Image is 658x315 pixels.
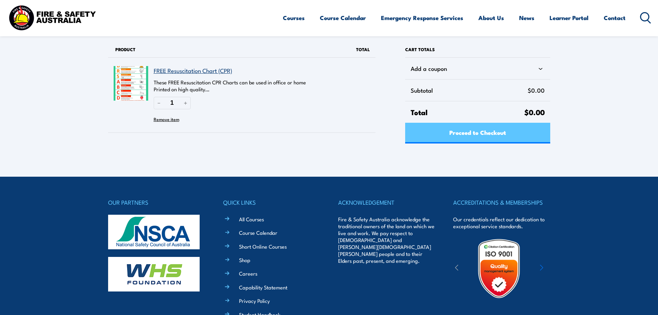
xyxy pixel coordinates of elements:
[528,85,545,95] span: $0.00
[154,79,335,93] p: These FREE Resuscitation CPR Charts can be used in office or home Printed on high quality…
[239,229,277,236] a: Course Calendar
[239,215,264,223] a: All Courses
[239,284,287,291] a: Capability Statement
[154,97,164,109] button: Reduce quantity of FREE Resuscitation Chart (CPR)
[405,123,550,143] a: Proceed to Checkout
[164,97,180,109] input: Quantity of FREE Resuscitation Chart (CPR) in your cart.
[381,9,463,27] a: Emergency Response Services
[604,9,626,27] a: Contact
[108,257,200,291] img: whs-logo-footer
[320,9,366,27] a: Course Calendar
[114,66,148,101] img: FREE Resuscitation Chart - What are the 7 steps to CPR?
[411,63,544,74] div: Add a coupon
[469,238,529,299] img: Untitled design (19)
[524,106,545,118] span: $0.00
[338,197,435,207] h4: ACKNOWLEDGEMENT
[283,9,305,27] a: Courses
[550,9,589,27] a: Learner Portal
[108,197,205,207] h4: OUR PARTNERS
[411,85,527,95] span: Subtotal
[449,123,506,141] span: Proceed to Checkout
[453,216,550,230] p: Our credentials reflect our dedication to exceptional service standards.
[530,257,590,280] img: ewpa-logo
[405,41,550,57] h2: Cart totals
[411,107,524,117] span: Total
[115,46,135,53] span: Product
[154,114,179,124] button: Remove FREE Resuscitation Chart (CPR) from cart
[338,216,435,264] p: Fire & Safety Australia acknowledge the traditional owners of the land on which we live and work....
[356,46,370,53] span: Total
[519,9,534,27] a: News
[239,270,257,277] a: Careers
[180,97,191,109] button: Increase quantity of FREE Resuscitation Chart (CPR)
[108,215,200,249] img: nsca-logo-footer
[239,256,250,263] a: Shop
[154,66,232,75] a: FREE Resuscitation Chart (CPR)
[239,243,287,250] a: Short Online Courses
[239,297,270,304] a: Privacy Policy
[223,197,320,207] h4: QUICK LINKS
[453,197,550,207] h4: ACCREDITATIONS & MEMBERSHIPS
[478,9,504,27] a: About Us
